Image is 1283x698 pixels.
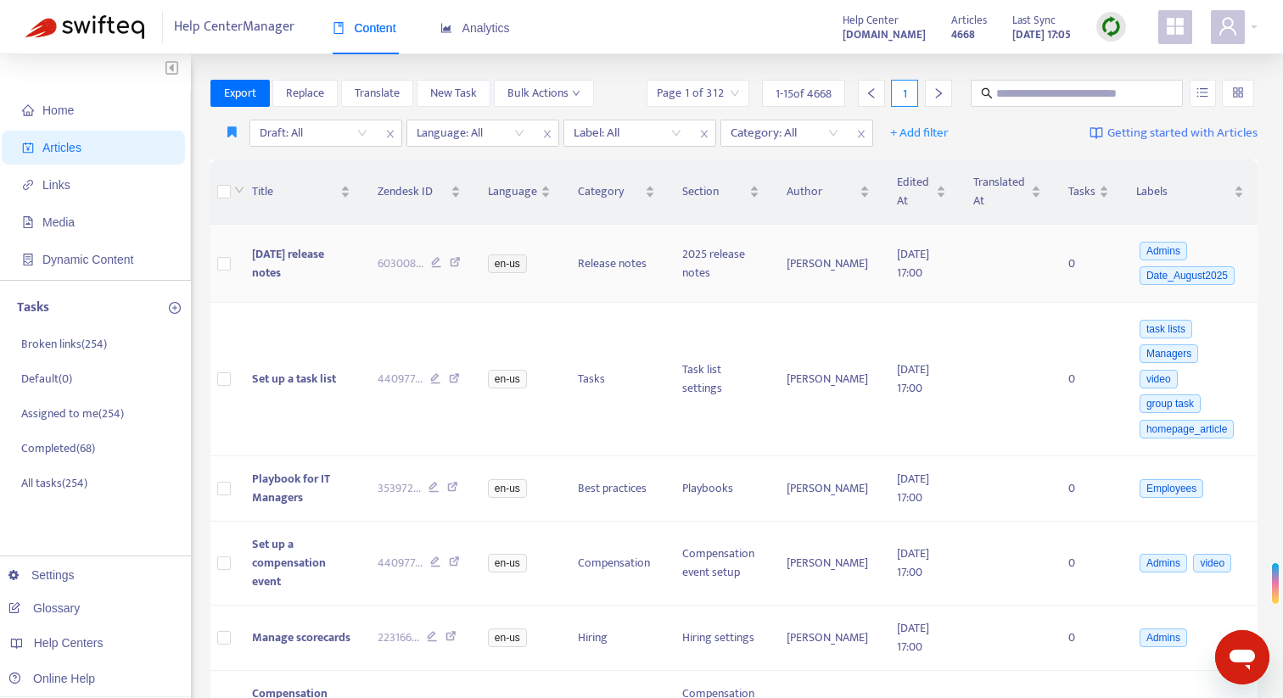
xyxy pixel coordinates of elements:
span: down [234,185,244,195]
span: + Add filter [890,123,949,143]
span: Labels [1136,182,1230,201]
td: Hiring settings [669,606,773,671]
button: Translate [341,80,413,107]
span: 1 - 15 of 4668 [776,85,832,103]
th: Zendesk ID [364,159,474,225]
span: Managers [1140,344,1198,363]
img: image-link [1090,126,1103,140]
span: [DATE] 17:00 [897,360,929,398]
td: Tasks [564,303,669,456]
td: [PERSON_NAME] [773,303,883,456]
th: Title [238,159,365,225]
span: close [850,124,872,144]
td: Best practices [564,456,669,522]
div: 1 [891,80,918,107]
button: unordered-list [1190,80,1216,107]
button: Export [210,80,270,107]
span: Manage scorecards [252,628,350,647]
span: video [1140,370,1178,388]
span: Admins [1140,554,1187,572]
td: Compensation [564,522,669,606]
th: Labels [1123,159,1258,225]
p: Tasks [17,298,49,318]
span: link [22,179,34,191]
span: close [693,124,715,144]
p: Default ( 0 ) [21,370,72,388]
span: Home [42,103,74,117]
p: All tasks ( 254 ) [21,474,87,492]
span: file-image [22,216,34,228]
span: container [22,254,34,265]
span: Author [787,182,856,201]
span: Category [578,182,641,201]
span: close [379,124,401,144]
a: Settings [8,568,75,582]
span: Set up a task list [252,369,336,388]
span: down [572,89,580,98]
p: Broken links ( 254 ) [21,335,107,353]
a: [DOMAIN_NAME] [843,25,926,44]
span: left [866,87,877,99]
span: Admins [1140,628,1187,647]
span: en-us [488,628,527,647]
span: Analytics [440,21,510,35]
span: area-chart [440,22,452,34]
span: right [933,87,944,99]
span: search [981,87,993,99]
span: Zendesk ID [378,182,447,201]
button: Replace [272,80,338,107]
th: Translated At [960,159,1055,225]
span: 353972 ... [378,479,421,498]
td: [PERSON_NAME] [773,456,883,522]
td: Task list settings [669,303,773,456]
td: [PERSON_NAME] [773,522,883,606]
th: Language [474,159,564,225]
th: Edited At [883,159,961,225]
span: Translated At [973,173,1028,210]
span: Help Center [843,11,899,30]
span: 603008 ... [378,254,423,273]
td: Playbooks [669,456,773,522]
button: Bulk Actionsdown [494,80,594,107]
td: 0 [1055,303,1123,456]
span: home [22,104,34,116]
span: Getting started with Articles [1107,124,1258,143]
span: appstore [1165,16,1185,36]
span: [DATE] 17:00 [897,469,929,507]
span: New Task [430,84,477,103]
span: 440977 ... [378,370,423,388]
span: en-us [488,370,527,388]
td: Release notes [564,225,669,303]
th: Tasks [1055,159,1123,225]
td: 2025 release notes [669,225,773,303]
th: Author [773,159,883,225]
p: Completed ( 68 ) [21,439,95,457]
span: unordered-list [1196,87,1208,98]
span: 440977 ... [378,554,423,572]
span: Bulk Actions [507,84,580,103]
span: [DATE] 17:00 [897,244,929,282]
span: Content [333,21,396,35]
td: Hiring [564,606,669,671]
span: Last Sync [1012,11,1056,30]
span: Edited At [897,173,933,210]
span: Dynamic Content [42,253,133,266]
span: Employees [1140,479,1203,498]
span: Translate [355,84,400,103]
span: Export [224,84,256,103]
img: Swifteq [25,15,144,39]
span: [DATE] 17:00 [897,544,929,582]
td: [PERSON_NAME] [773,225,883,303]
span: Help Center Manager [174,11,294,43]
span: Date_August2025 [1140,266,1235,285]
span: Replace [286,84,324,103]
span: Articles [951,11,987,30]
a: Online Help [8,672,95,685]
span: user [1218,16,1238,36]
span: group task [1140,394,1201,413]
button: New Task [417,80,490,107]
a: Getting started with Articles [1090,120,1258,147]
img: sync.dc5367851b00ba804db3.png [1101,16,1122,37]
span: Admins [1140,242,1187,260]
